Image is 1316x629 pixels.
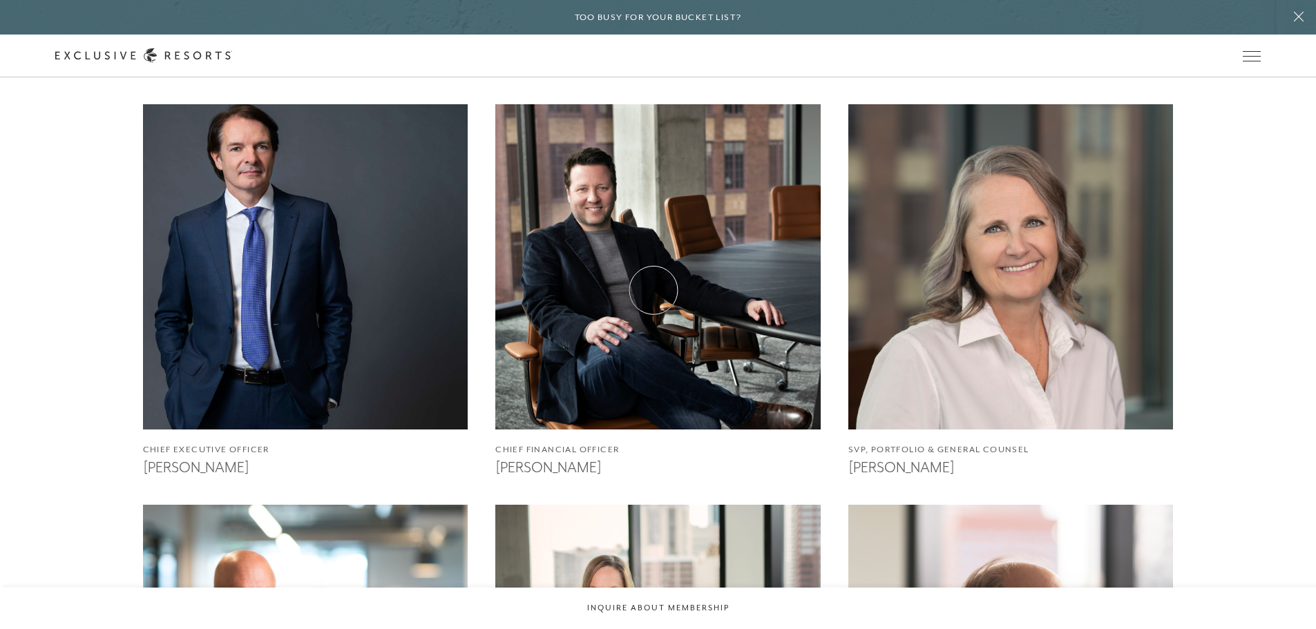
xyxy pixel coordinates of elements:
h4: SVP, Portfolio & General Counsel [848,443,1174,456]
a: SVP, Portfolio & General Counsel[PERSON_NAME] [848,104,1174,477]
h4: Chief Financial Officer [495,443,821,456]
h3: [PERSON_NAME] [848,456,1174,476]
h6: Too busy for your bucket list? [575,11,742,24]
button: Open navigation [1243,51,1261,61]
a: Chief Financial Officer[PERSON_NAME] [495,104,821,477]
h3: [PERSON_NAME] [143,456,468,476]
iframe: Qualified Messenger [1252,565,1316,629]
a: Chief Executive Officer[PERSON_NAME] [143,104,468,477]
h4: Chief Executive Officer [143,443,468,456]
h3: [PERSON_NAME] [495,456,821,476]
